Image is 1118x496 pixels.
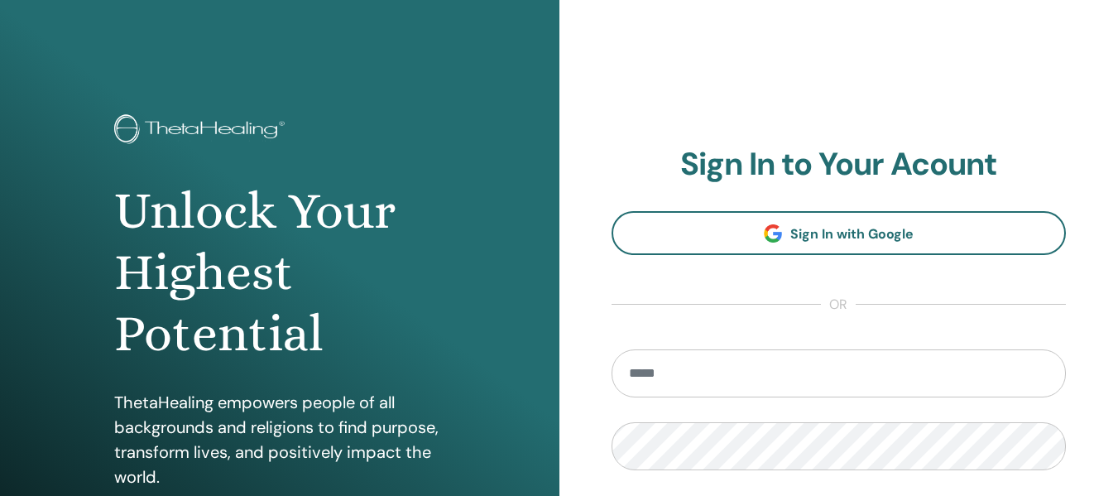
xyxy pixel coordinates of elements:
span: Sign In with Google [790,225,914,243]
a: Sign In with Google [612,211,1067,255]
span: or [821,295,856,315]
h2: Sign In to Your Acount [612,146,1067,184]
h1: Unlock Your Highest Potential [114,181,445,365]
p: ThetaHealing empowers people of all backgrounds and religions to find purpose, transform lives, a... [114,390,445,489]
